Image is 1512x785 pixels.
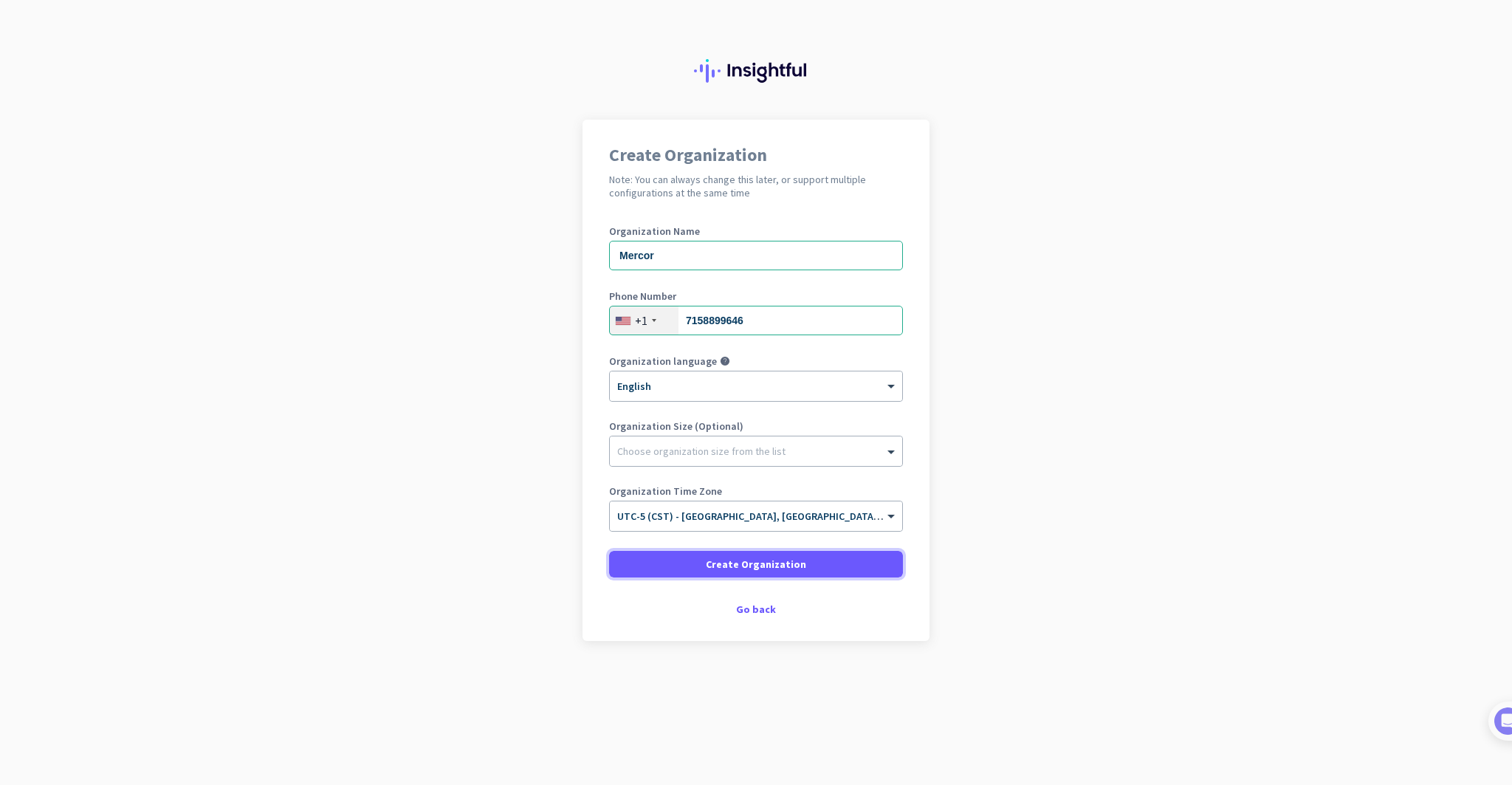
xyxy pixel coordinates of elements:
[609,356,717,366] label: Organization language
[609,421,903,431] label: Organization Size (Optional)
[609,173,903,199] h2: Note: You can always change this later, or support multiple configurations at the same time
[635,313,647,328] div: +1
[609,291,903,301] label: Phone Number
[609,306,903,335] input: 201-555-0123
[720,356,730,366] i: help
[706,557,806,572] span: Create Organization
[694,59,818,83] img: Insightful
[609,241,903,270] input: What is the name of your organization?
[609,486,903,496] label: Organization Time Zone
[609,551,903,577] button: Create Organization
[609,604,903,614] div: Go back
[609,146,903,164] h1: Create Organization
[609,226,903,236] label: Organization Name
